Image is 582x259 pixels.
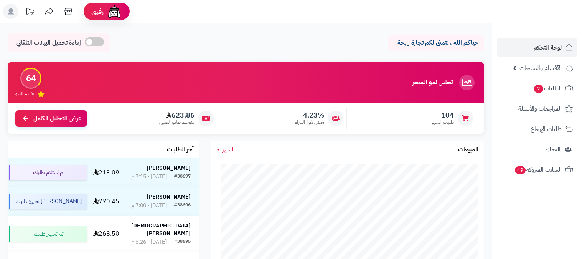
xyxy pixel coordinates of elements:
td: 770.45 [90,187,122,216]
a: المراجعات والأسئلة [497,100,577,118]
td: 268.50 [90,216,122,252]
span: 49 [514,166,526,175]
a: لوحة التحكم [497,38,577,57]
span: تقييم النمو [15,91,34,97]
span: 2 [534,84,544,93]
td: 213.09 [90,158,122,187]
span: الطلبات [533,83,562,94]
span: لوحة التحكم [534,42,562,53]
img: logo-2.png [530,11,575,27]
span: إعادة تحميل البيانات التلقائي [16,38,81,47]
span: 623.86 [159,111,195,120]
span: 104 [432,111,454,120]
div: [DATE] - 7:15 م [131,173,167,181]
span: معدل تكرار الشراء [295,119,324,126]
a: طلبات الإرجاع [497,120,577,138]
span: متوسط طلب العميل [159,119,195,126]
img: ai-face.png [107,4,122,19]
h3: آخر الطلبات [167,146,194,153]
strong: [PERSON_NAME] [147,193,191,201]
span: الأقسام والمنتجات [519,63,562,73]
div: تم استلام طلبك [9,165,87,180]
a: تحديثات المنصة [20,4,40,21]
h3: تحليل نمو المتجر [412,79,453,86]
span: المراجعات والأسئلة [518,103,562,114]
a: الشهر [217,145,235,154]
div: [DATE] - 6:26 م [131,238,167,246]
span: طلبات الشهر [432,119,454,126]
div: [PERSON_NAME] تجهيز طلبك [9,194,87,209]
h3: المبيعات [458,146,478,153]
a: الطلبات2 [497,79,577,98]
div: تم تجهيز طلبك [9,226,87,242]
strong: [DEMOGRAPHIC_DATA][PERSON_NAME] [131,222,191,237]
span: الشهر [222,145,235,154]
span: 4.23% [295,111,324,120]
span: رفيق [91,7,104,16]
a: عرض التحليل الكامل [15,110,87,127]
p: حياكم الله ، نتمنى لكم تجارة رابحة [394,38,478,47]
span: العملاء [546,144,561,155]
strong: [PERSON_NAME] [147,164,191,172]
div: [DATE] - 7:00 م [131,202,167,209]
span: عرض التحليل الكامل [33,114,81,123]
span: طلبات الإرجاع [531,124,562,134]
div: #38697 [174,173,191,181]
div: #38695 [174,238,191,246]
div: #38696 [174,202,191,209]
a: العملاء [497,140,577,159]
span: السلات المتروكة [514,164,562,175]
a: السلات المتروكة49 [497,161,577,179]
